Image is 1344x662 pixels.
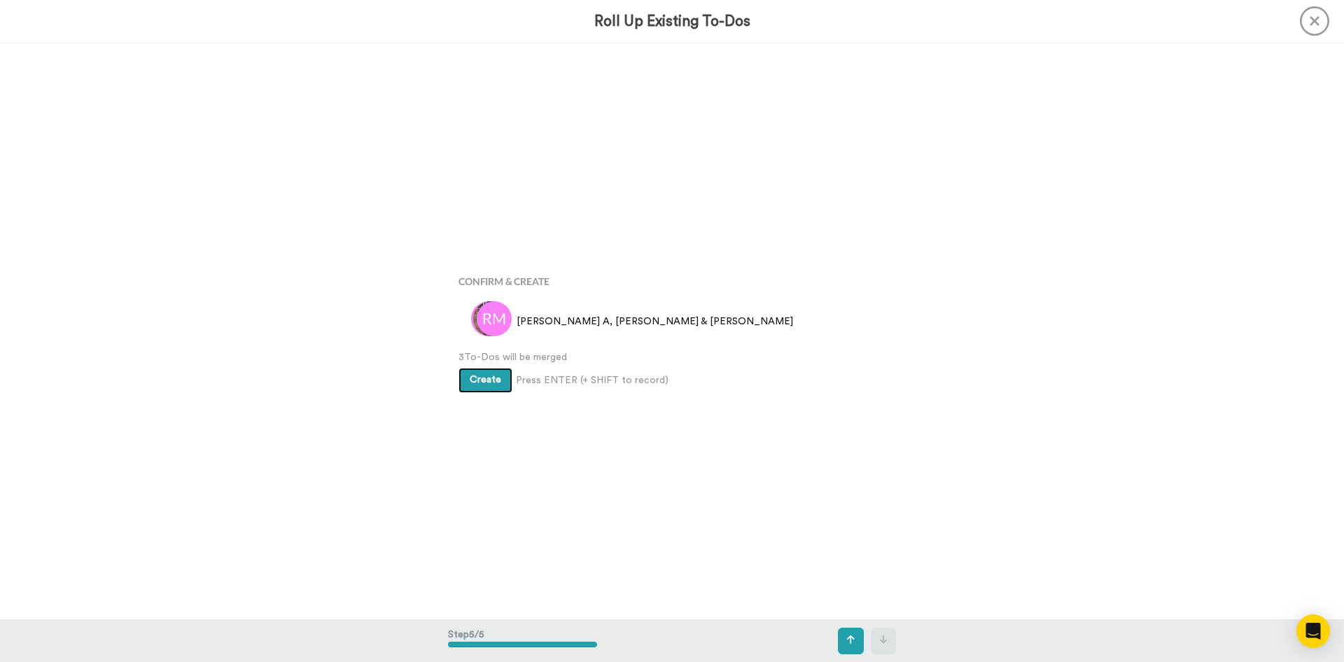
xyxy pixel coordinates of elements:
[594,13,750,29] h3: Roll Up Existing To-Dos
[458,368,512,393] button: Create
[516,373,668,387] span: Press ENTER (+ SHIFT to record)
[471,301,506,336] img: cp.png
[448,621,597,661] div: Step 5 / 5
[477,301,512,336] img: rm.png
[517,315,793,329] span: [PERSON_NAME] A, [PERSON_NAME] & [PERSON_NAME]
[473,301,508,336] img: 60fc70f7-3310-41d7-816e-ee9d47f730ca.jpg
[1296,614,1330,648] div: Open Intercom Messenger
[458,276,885,287] h4: Confirm & Create
[458,350,885,364] span: 3 To-Dos will be merged
[470,375,501,385] span: Create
